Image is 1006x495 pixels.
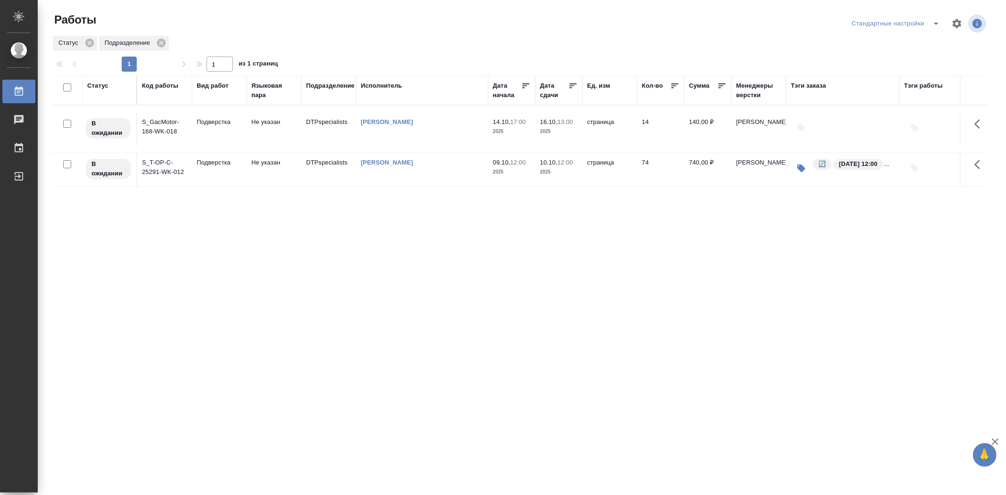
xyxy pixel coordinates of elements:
p: 16.10, [540,118,557,125]
p: 13:00 [557,118,573,125]
div: Подразделение [99,36,169,51]
p: 14.10, [493,118,510,125]
td: DTPspecialists [301,153,356,186]
button: Здесь прячутся важные кнопки [969,153,991,176]
button: Здесь прячутся важные кнопки [969,113,991,135]
div: Вид работ [197,81,229,91]
p: 2025 [540,167,578,177]
p: 09.10, [493,159,510,166]
a: [PERSON_NAME] [361,159,413,166]
div: Тэги работы [904,81,943,91]
button: Добавить тэги [904,117,925,138]
p: [PERSON_NAME] [736,158,782,167]
td: S_T-OP-C-25291-WK-012 [137,153,192,186]
p: 🔄️ [818,159,826,169]
p: В ожидании [91,119,125,138]
td: DTPspecialists [301,113,356,146]
div: Тэги заказа [791,81,826,91]
div: Дата сдачи [540,81,568,100]
button: Добавить тэги [904,158,925,179]
span: из 1 страниц [239,58,278,72]
span: 🙏 [977,445,993,465]
div: split button [849,16,946,31]
p: Подверстка [197,158,242,167]
div: Исполнитель назначен, приступать к работе пока рано [85,158,132,180]
td: 14 [637,113,684,146]
div: Исполнитель [361,81,402,91]
p: Подверстка [197,117,242,127]
button: 🙏 [973,443,997,467]
button: Изменить тэги [791,158,812,179]
div: Языковая пара [251,81,297,100]
span: Настроить таблицу [946,12,968,35]
div: Дата начала [493,81,521,100]
div: Подразделение [306,81,355,91]
span: Работы [52,12,96,27]
div: Исполнитель назначен, приступать к работе пока рано [85,117,132,140]
p: [PERSON_NAME] [736,117,782,127]
p: 10.10, [540,159,557,166]
a: [PERSON_NAME] [361,118,413,125]
span: Посмотреть информацию [968,15,988,33]
td: страница [582,153,637,186]
p: 2025 [540,127,578,136]
div: Статус [87,81,108,91]
td: страница [582,113,637,146]
p: 12:00 [557,159,573,166]
td: Не указан [247,113,301,146]
div: Сумма [689,81,709,91]
td: 74 [637,153,684,186]
p: Статус [58,38,82,48]
p: 2025 [493,167,531,177]
div: Ед. изм [587,81,610,91]
p: 2025 [493,127,531,136]
div: Кол-во [642,81,663,91]
p: [DATE] 12:00 [839,159,877,169]
p: В ожидании [91,159,125,178]
td: S_GacMotor-168-WK-018 [137,113,192,146]
div: Статус [53,36,97,51]
td: 140,00 ₽ [684,113,732,146]
p: Подразделение [105,38,153,48]
td: 740,00 ₽ [684,153,732,186]
div: Код работы [142,81,178,91]
div: 🔄️, 10.10.2025 12:00, передать на подвёрстку [812,158,890,171]
td: Не указан [247,153,301,186]
p: 17:00 [510,118,526,125]
button: Добавить тэги [791,117,812,138]
div: Менеджеры верстки [736,81,782,100]
p: 12:00 [510,159,526,166]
